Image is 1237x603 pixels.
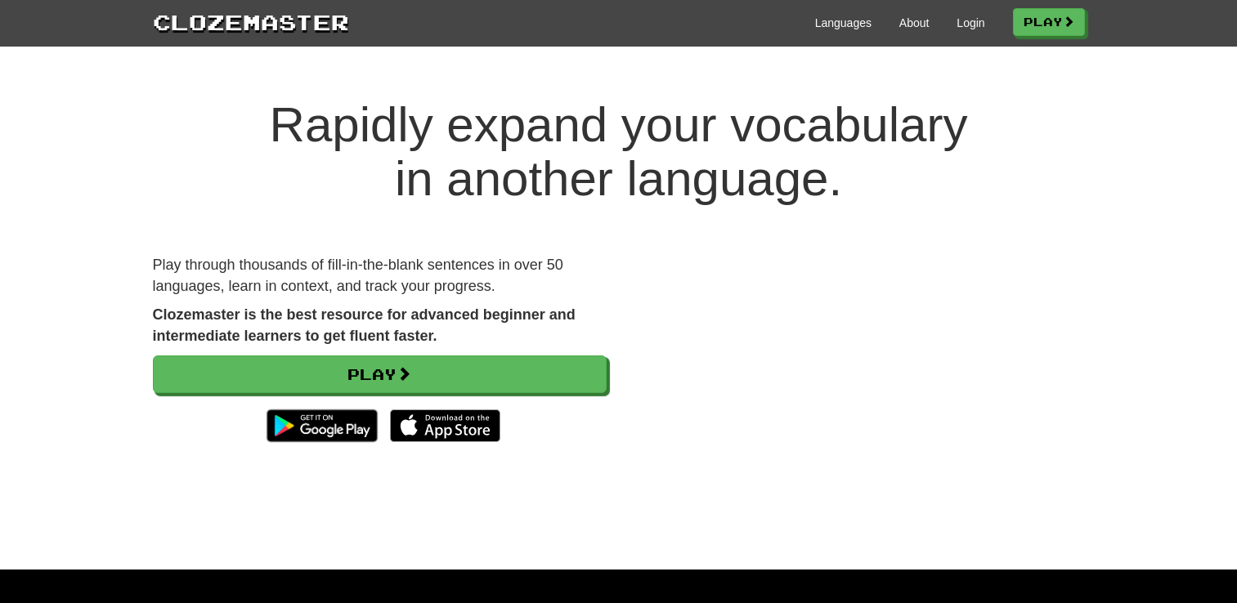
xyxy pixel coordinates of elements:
a: Play [153,355,607,393]
a: Play [1013,8,1085,36]
img: Download_on_the_App_Store_Badge_US-UK_135x40-25178aeef6eb6b83b96f5f2d004eda3bffbb37122de64afbaef7... [390,409,500,442]
a: About [899,15,930,31]
a: Languages [815,15,872,31]
a: Login [957,15,984,31]
strong: Clozemaster is the best resource for advanced beginner and intermediate learners to get fluent fa... [153,306,576,344]
img: Get it on Google Play [258,401,385,450]
p: Play through thousands of fill-in-the-blank sentences in over 50 languages, learn in context, and... [153,255,607,297]
a: Clozemaster [153,7,349,37]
